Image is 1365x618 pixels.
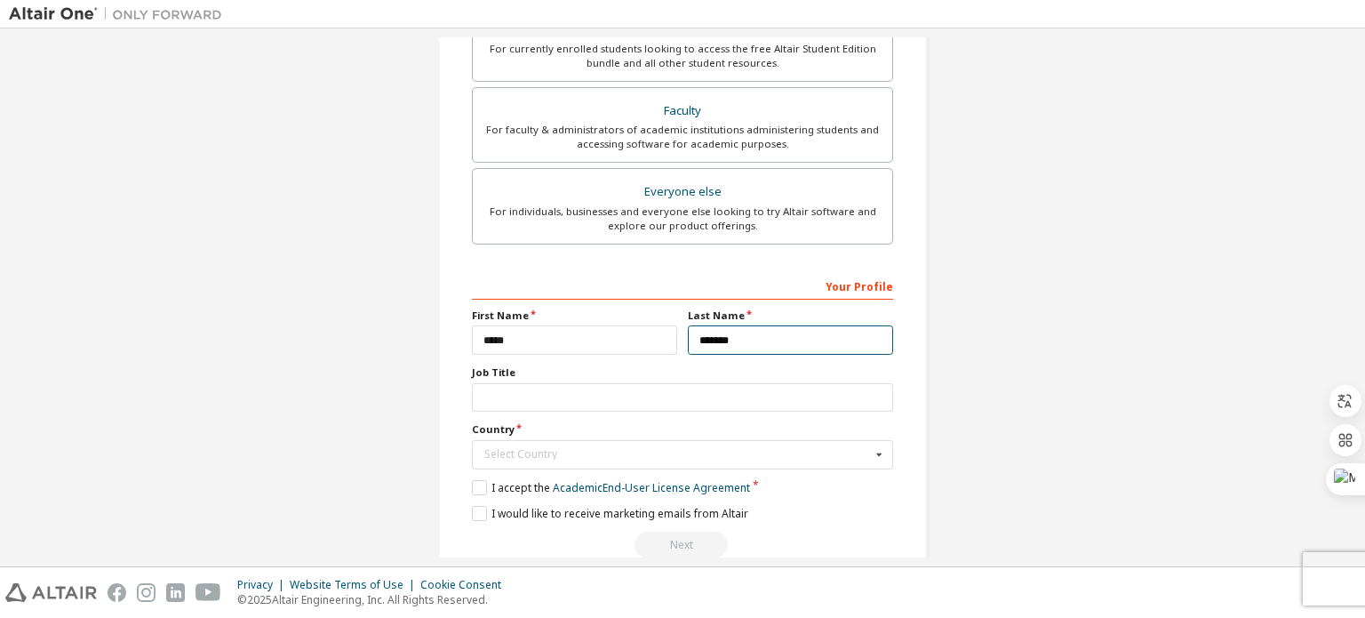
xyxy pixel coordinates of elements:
[9,5,231,23] img: Altair One
[483,99,882,124] div: Faculty
[483,180,882,205] div: Everyone else
[483,123,882,151] div: For faculty & administrators of academic institutions administering students and accessing softwa...
[472,271,893,300] div: Your Profile
[483,42,882,70] div: For currently enrolled students looking to access the free Altair Student Edition bundle and all ...
[688,309,893,323] label: Last Name
[237,592,512,607] p: © 2025 Altair Engineering, Inc. All Rights Reserved.
[472,309,677,323] label: First Name
[472,506,748,521] label: I would like to receive marketing emails from Altair
[290,578,420,592] div: Website Terms of Use
[484,449,871,460] div: Select Country
[472,480,750,495] label: I accept the
[108,583,126,602] img: facebook.svg
[553,480,750,495] a: Academic End-User License Agreement
[472,422,893,437] label: Country
[196,583,221,602] img: youtube.svg
[137,583,156,602] img: instagram.svg
[420,578,512,592] div: Cookie Consent
[166,583,185,602] img: linkedin.svg
[237,578,290,592] div: Privacy
[472,365,893,380] label: Job Title
[5,583,97,602] img: altair_logo.svg
[483,205,882,233] div: For individuals, businesses and everyone else looking to try Altair software and explore our prod...
[472,532,893,558] div: Read and acccept EULA to continue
